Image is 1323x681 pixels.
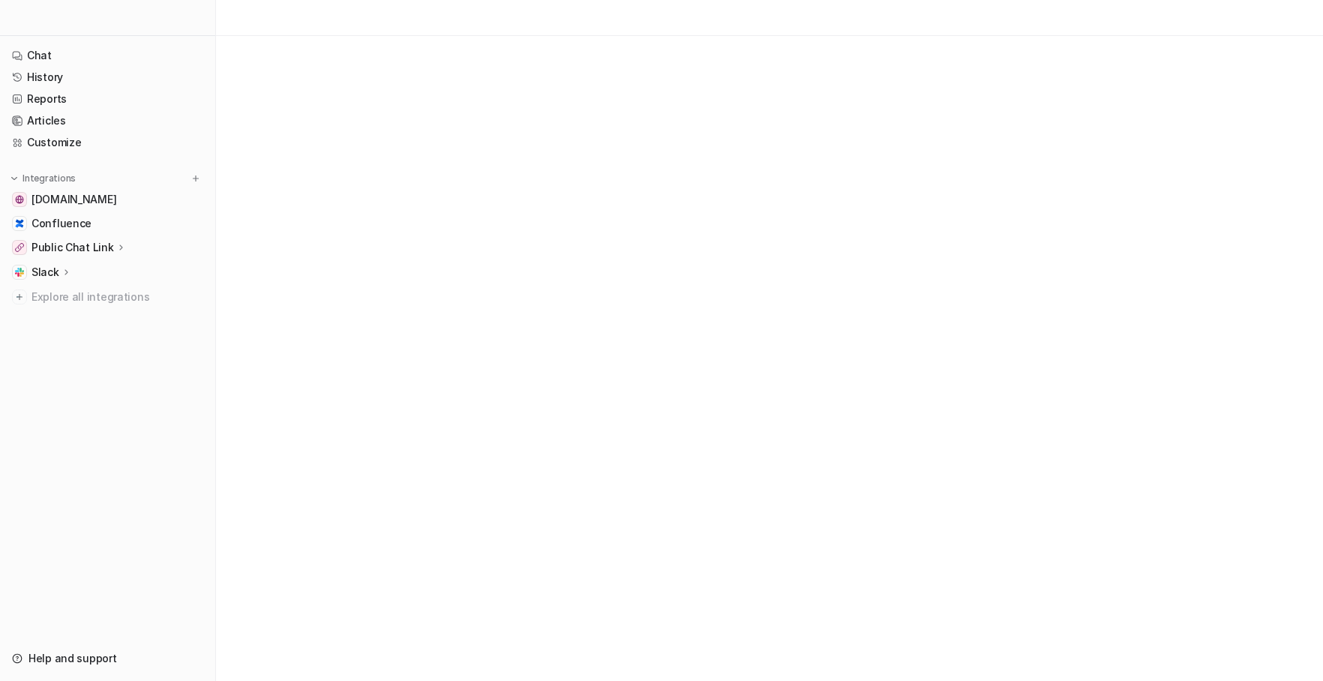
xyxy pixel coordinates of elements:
[6,88,209,109] a: Reports
[6,67,209,88] a: History
[31,285,203,309] span: Explore all integrations
[6,189,209,210] a: help.cartoncloud.com[DOMAIN_NAME]
[15,268,24,277] img: Slack
[31,240,114,255] p: Public Chat Link
[15,219,24,228] img: Confluence
[6,132,209,153] a: Customize
[31,216,91,231] span: Confluence
[6,213,209,234] a: ConfluenceConfluence
[31,265,59,280] p: Slack
[6,286,209,307] a: Explore all integrations
[15,243,24,252] img: Public Chat Link
[6,110,209,131] a: Articles
[12,289,27,304] img: explore all integrations
[9,173,19,184] img: expand menu
[190,173,201,184] img: menu_add.svg
[6,648,209,669] a: Help and support
[6,45,209,66] a: Chat
[22,172,76,184] p: Integrations
[31,192,116,207] span: [DOMAIN_NAME]
[15,195,24,204] img: help.cartoncloud.com
[6,171,80,186] button: Integrations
